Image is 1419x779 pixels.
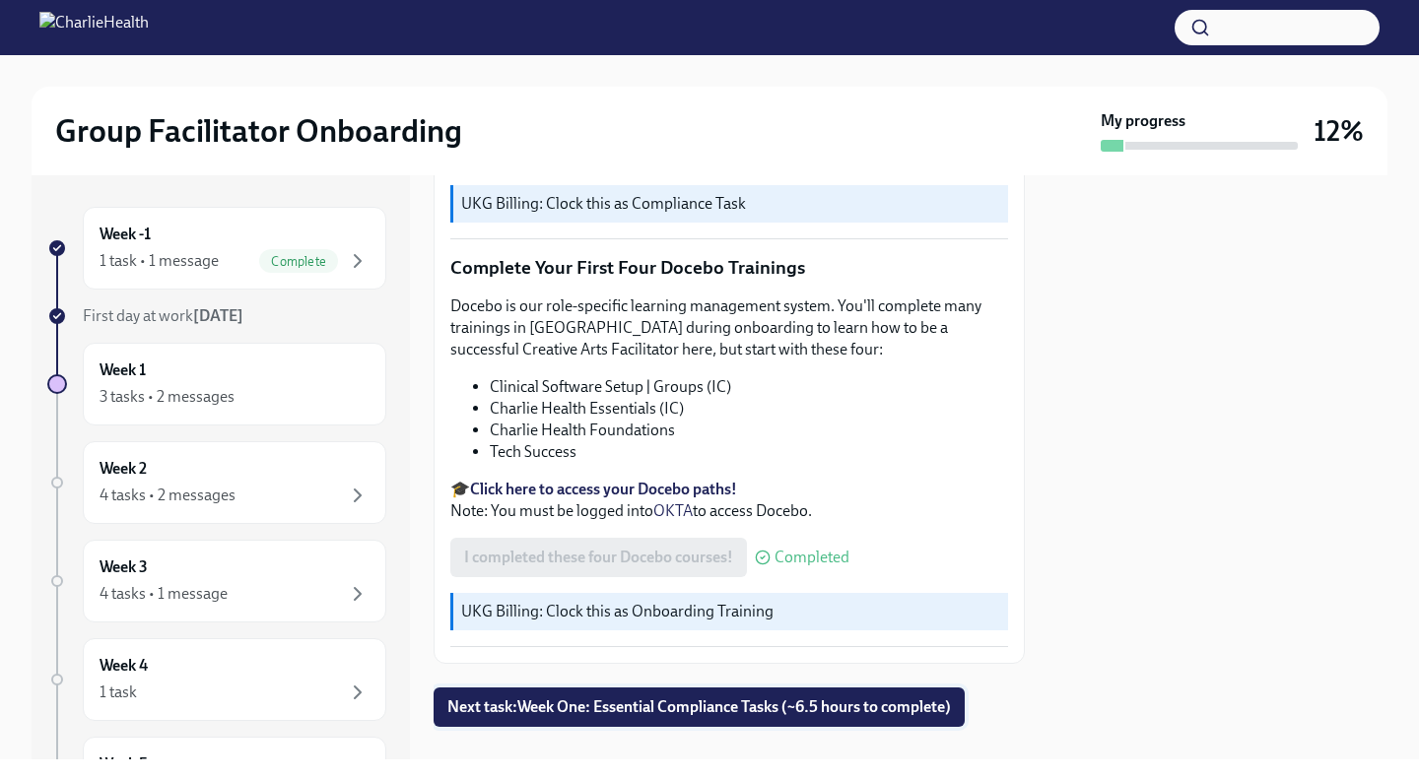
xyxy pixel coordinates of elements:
[100,556,148,578] h6: Week 3
[39,12,149,43] img: CharlieHealth
[490,376,1008,398] li: Clinical Software Setup | Groups (IC)
[775,550,849,565] span: Completed
[47,305,386,327] a: First day at work[DATE]
[47,207,386,290] a: Week -11 task • 1 messageComplete
[490,398,1008,420] li: Charlie Health Essentials (IC)
[47,343,386,425] a: Week 13 tasks • 2 messages
[100,485,236,506] div: 4 tasks • 2 messages
[100,682,137,703] div: 1 task
[100,224,151,245] h6: Week -1
[434,687,965,727] button: Next task:Week One: Essential Compliance Tasks (~6.5 hours to complete)
[100,359,146,381] h6: Week 1
[1314,113,1364,149] h3: 12%
[490,441,1008,463] li: Tech Success
[193,306,243,325] strong: [DATE]
[450,479,1008,522] p: 🎓 Note: You must be logged into to access Docebo.
[450,255,1008,281] p: Complete Your First Four Docebo Trainings
[100,753,148,775] h6: Week 5
[447,697,951,717] span: Next task : Week One: Essential Compliance Tasks (~6.5 hours to complete)
[1101,110,1185,132] strong: My progress
[83,306,243,325] span: First day at work
[490,420,1008,441] li: Charlie Health Foundations
[47,441,386,524] a: Week 24 tasks • 2 messages
[461,601,1000,622] p: UKG Billing: Clock this as Onboarding Training
[100,655,148,677] h6: Week 4
[100,583,228,605] div: 4 tasks • 1 message
[259,254,338,269] span: Complete
[100,458,147,480] h6: Week 2
[653,501,693,520] a: OKTA
[470,480,737,498] a: Click here to access your Docebo paths!
[47,540,386,622] a: Week 34 tasks • 1 message
[47,638,386,721] a: Week 41 task
[450,295,1008,360] p: Docebo is our role-specific learning management system. You'll complete many trainings in [GEOGRA...
[55,111,462,151] h2: Group Facilitator Onboarding
[100,250,219,272] div: 1 task • 1 message
[461,193,1000,215] p: UKG Billing: Clock this as Compliance Task
[100,386,235,408] div: 3 tasks • 2 messages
